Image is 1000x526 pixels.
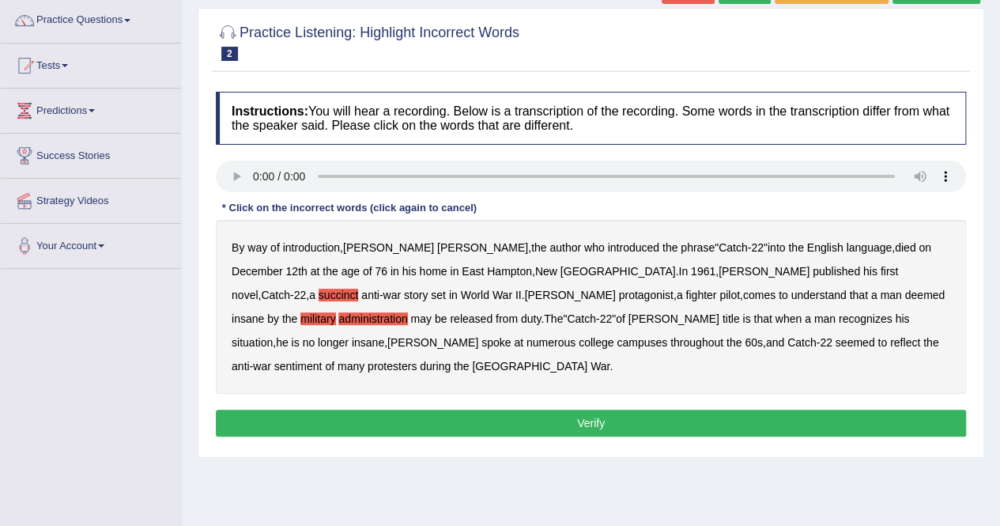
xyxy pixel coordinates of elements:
[283,241,340,254] b: introduction
[232,265,283,278] b: December
[526,336,575,349] b: numerous
[285,265,307,278] b: 12th
[579,336,613,349] b: college
[323,265,338,278] b: the
[775,312,802,325] b: when
[487,265,532,278] b: Hampton
[616,312,625,325] b: of
[681,241,715,254] b: phrase
[437,241,528,254] b: [PERSON_NAME]
[584,241,605,254] b: who
[814,312,836,325] b: man
[404,289,428,301] b: story
[419,265,447,278] b: home
[880,289,901,301] b: man
[282,312,297,325] b: the
[481,336,511,349] b: spoke
[342,265,360,278] b: age
[923,336,938,349] b: the
[387,336,478,349] b: [PERSON_NAME]
[375,265,387,278] b: 76
[410,312,431,325] b: may
[820,336,832,349] b: 22
[788,241,803,254] b: the
[300,312,335,325] b: military
[607,241,658,254] b: introduced
[567,312,596,325] b: Catch
[560,265,676,278] b: [GEOGRAPHIC_DATA]
[368,360,417,373] b: protesters
[535,265,557,278] b: New
[496,312,518,325] b: from
[309,289,315,301] b: a
[267,312,279,325] b: by
[871,289,877,301] b: a
[454,360,469,373] b: the
[461,289,489,301] b: World
[549,241,581,254] b: author
[846,241,892,254] b: language
[531,241,546,254] b: the
[813,265,860,278] b: published
[544,312,563,325] b: The
[216,200,483,215] div: * Click on the incorrect words (click again to cancel)
[904,289,945,301] b: deemed
[343,241,434,254] b: [PERSON_NAME]
[1,134,181,173] a: Success Stories
[216,220,966,394] div: , , " - " , , . , , - , - . , , . " - " , , , - - .
[881,265,899,278] b: first
[292,336,300,349] b: is
[863,265,877,278] b: his
[449,289,458,301] b: in
[591,360,609,373] b: War
[338,312,407,325] b: administration
[270,241,280,254] b: of
[670,336,723,349] b: throughout
[678,265,688,278] b: In
[751,241,764,254] b: 22
[311,265,320,278] b: at
[743,289,775,301] b: comes
[247,241,267,254] b: way
[431,289,446,301] b: set
[276,336,289,349] b: he
[779,289,788,301] b: to
[319,289,359,301] b: succinct
[232,312,264,325] b: insane
[839,312,892,325] b: recognizes
[216,410,966,437] button: Verify
[753,312,772,325] b: that
[1,224,181,263] a: Your Account
[261,289,290,301] b: Catch
[521,312,541,325] b: duty
[768,241,786,254] b: into
[895,312,909,325] b: his
[742,312,750,325] b: is
[807,241,843,254] b: English
[450,312,492,325] b: released
[294,289,307,301] b: 22
[617,336,667,349] b: campuses
[726,336,742,349] b: the
[662,241,677,254] b: the
[787,336,817,349] b: Catch
[361,289,379,301] b: anti
[232,360,250,373] b: anti
[274,360,323,373] b: sentiment
[691,265,715,278] b: 1961
[352,336,384,349] b: insane
[383,289,401,301] b: war
[895,241,915,254] b: died
[462,265,484,278] b: East
[514,336,523,349] b: at
[719,289,740,301] b: pilot
[619,289,674,301] b: protagonist
[232,336,273,349] b: situation
[805,312,811,325] b: a
[420,360,451,373] b: during
[221,47,238,61] span: 2
[435,312,447,325] b: be
[599,312,612,325] b: 22
[391,265,399,278] b: in
[890,336,920,349] b: reflect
